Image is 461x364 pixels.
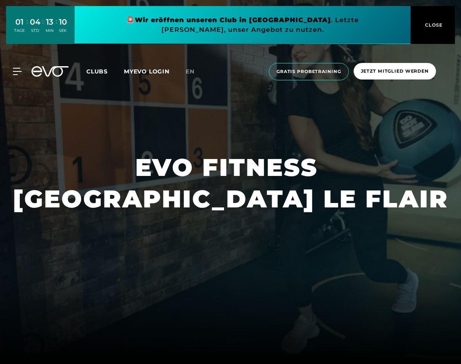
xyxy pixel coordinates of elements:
div: 10 [59,16,67,28]
div: 13 [46,16,54,28]
div: MIN [46,28,54,33]
div: 04 [30,16,40,28]
a: Gratis Probetraining [266,63,351,80]
div: : [56,17,57,38]
a: MYEVO LOGIN [124,68,170,75]
span: Jetzt Mitglied werden [361,68,429,75]
a: Jetzt Mitglied werden [351,63,438,80]
a: en [186,67,204,76]
span: en [186,68,195,75]
span: Gratis Probetraining [277,68,341,75]
span: Clubs [86,68,108,75]
button: CLOSE [411,6,455,44]
h1: EVO FITNESS [GEOGRAPHIC_DATA] LE FLAIR [13,152,448,215]
span: CLOSE [423,21,443,29]
div: 01 [14,16,25,28]
div: : [27,17,28,38]
div: STD [30,28,40,33]
div: : [42,17,44,38]
div: TAGE [14,28,25,33]
div: SEK [59,28,67,33]
a: Clubs [86,67,124,75]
